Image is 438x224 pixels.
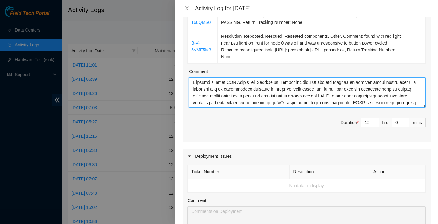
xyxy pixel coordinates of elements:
[188,179,426,193] td: No data to display
[341,119,359,126] div: Duration
[409,118,426,127] div: mins
[189,68,208,75] label: Comment
[188,165,290,179] th: Ticket Number
[218,29,406,64] td: Resolution: Rebooted, Rescued, Reseated components, Other, Comment: found with red light near psu...
[379,118,392,127] div: hrs
[183,149,431,163] div: Deployment Issues
[191,41,211,52] a: B-V-5VMF5M3
[184,6,189,11] span: close
[189,77,426,108] textarea: Comment
[290,165,370,179] th: Resolution
[187,154,191,158] span: caret-right
[370,165,426,179] th: Action
[183,6,191,11] button: Close
[195,5,431,12] div: Activity Log for [DATE]
[218,9,406,29] td: Resolution: Rebooted, Rescued, Comment: Rebooted rescued reconfigured isok output: PASSING, Retur...
[187,197,206,204] label: Comment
